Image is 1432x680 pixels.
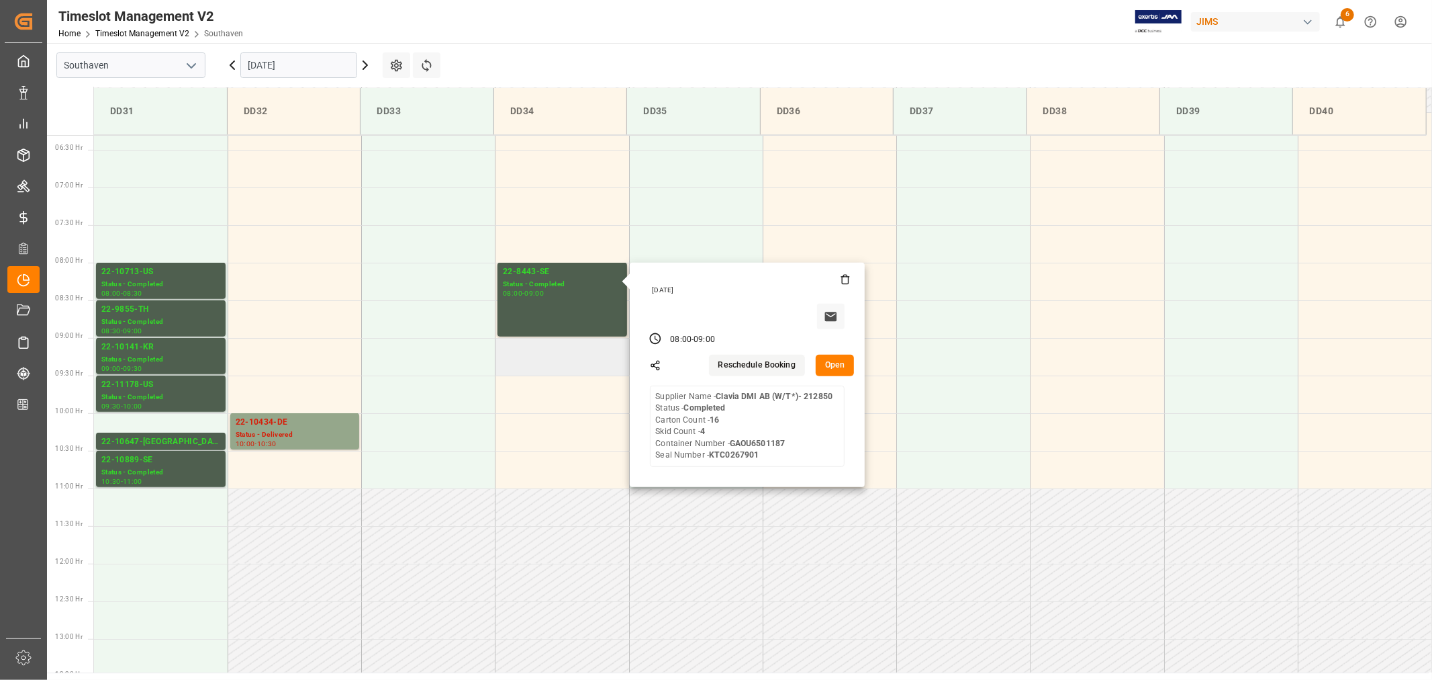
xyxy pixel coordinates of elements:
b: Clavia DMI AB (W/T*)- 212850 [716,392,832,401]
div: Status - Completed [101,316,220,328]
div: 09:30 [123,366,142,372]
span: 12:30 Hr [55,595,83,603]
div: 22-10713-US [101,265,220,279]
div: - [121,328,123,334]
div: DD37 [904,99,1015,124]
span: 09:30 Hr [55,370,83,377]
span: 06:30 Hr [55,144,83,151]
div: 22-10647-[GEOGRAPHIC_DATA] [101,435,220,449]
span: 07:00 Hr [55,181,83,189]
div: - [121,478,123,484]
div: JIMS [1191,12,1320,32]
div: 09:00 [101,366,121,372]
div: Status - Completed [101,467,220,478]
div: 08:30 [123,290,142,296]
button: open menu [181,55,201,76]
img: Exertis%20JAM%20-%20Email%20Logo.jpg_1722504956.jpg [1135,10,1182,34]
div: 22-9855-TH [101,303,220,316]
div: DD36 [771,99,882,124]
div: DD39 [1171,99,1282,124]
span: 13:30 Hr [55,671,83,678]
div: Status - Completed [101,354,220,366]
a: Timeslot Management V2 [95,29,189,38]
div: DD35 [638,99,749,124]
div: 22-10889-SE [101,454,220,467]
div: 11:00 [123,478,142,484]
div: - [522,290,524,296]
span: 11:00 Hr [55,482,83,490]
span: 13:00 Hr [55,633,83,640]
div: 09:30 [101,403,121,409]
div: [DATE] [647,286,850,295]
div: 08:00 [503,290,522,296]
div: DD34 [505,99,616,124]
div: 22-10141-KR [101,341,220,354]
button: Help Center [1355,7,1386,37]
a: Home [58,29,81,38]
div: 22-11178-US [101,378,220,392]
span: 12:00 Hr [55,558,83,565]
b: 16 [710,415,719,425]
input: Type to search/select [56,52,205,78]
div: - [121,366,123,372]
button: Open [816,355,855,376]
div: 22-8443-SE [503,265,621,279]
div: - [255,441,257,447]
button: show 6 new notifications [1325,7,1355,37]
div: Timeslot Management V2 [58,6,243,26]
div: 08:00 [670,334,691,346]
div: Status - Delivered [236,429,354,441]
div: Status - Completed [101,449,220,460]
span: 6 [1341,8,1354,22]
div: 22-10434-DE [236,416,354,429]
div: 10:30 [101,478,121,484]
div: DD38 [1038,99,1149,124]
span: 08:00 Hr [55,257,83,264]
b: Completed [684,403,726,413]
span: 09:00 Hr [55,332,83,339]
div: DD31 [105,99,216,124]
b: KTC0267901 [709,450,759,460]
div: Supplier Name - Status - Carton Count - Skid Count - Container Number - Seal Number - [655,391,832,462]
div: 09:00 [524,290,544,296]
input: MM-DD-YYYY [240,52,357,78]
b: 4 [700,427,705,436]
span: 11:30 Hr [55,520,83,527]
div: - [121,290,123,296]
span: 07:30 Hr [55,219,83,226]
div: 10:00 [236,441,255,447]
div: 10:30 [257,441,277,447]
span: 10:00 Hr [55,407,83,415]
button: JIMS [1191,9,1325,34]
div: Status - Completed [101,392,220,403]
button: Reschedule Booking [709,355,805,376]
b: GAOU6501187 [730,439,785,448]
span: 08:30 Hr [55,294,83,302]
div: 08:00 [101,290,121,296]
div: - [691,334,694,346]
div: Status - Completed [503,279,621,290]
span: 10:30 Hr [55,445,83,452]
div: 09:00 [694,334,715,346]
div: DD32 [238,99,349,124]
div: 10:00 [123,403,142,409]
div: 09:00 [123,328,142,334]
div: Status - Completed [101,279,220,290]
div: - [121,403,123,409]
div: 08:30 [101,328,121,334]
div: DD33 [371,99,482,124]
div: DD40 [1304,99,1415,124]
